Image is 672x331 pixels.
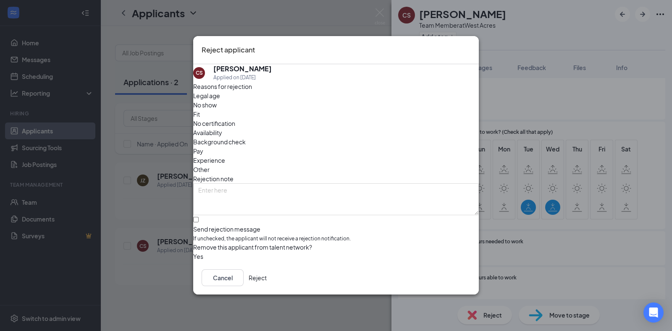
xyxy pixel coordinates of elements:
[193,128,222,137] span: Availability
[193,165,210,174] span: Other
[193,217,199,222] input: Send rejection messageIf unchecked, the applicant will not receive a rejection notification.
[193,137,246,146] span: Background check
[202,270,244,287] button: Cancel
[193,109,200,119] span: Fit
[193,146,203,156] span: Pay
[193,83,252,90] span: Reasons for rejection
[213,73,272,82] div: Applied on [DATE]
[193,235,479,243] span: If unchecked, the applicant will not receive a rejection notification.
[193,100,217,109] span: No show
[196,70,203,77] div: CS
[193,91,220,100] span: Legal age
[249,270,267,287] button: Reject
[202,44,255,55] h3: Reject applicant
[213,64,272,73] h5: [PERSON_NAME]
[193,252,203,261] span: Yes
[643,302,664,323] div: Open Intercom Messenger
[193,119,235,128] span: No certification
[193,244,312,251] span: Remove this applicant from talent network?
[193,225,479,233] div: Send rejection message
[193,175,234,182] span: Rejection note
[193,156,225,165] span: Experience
